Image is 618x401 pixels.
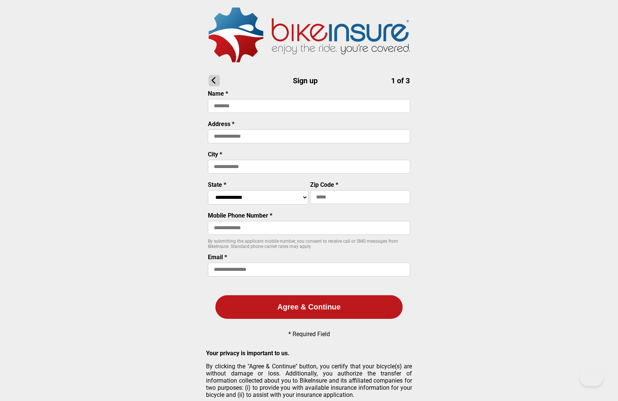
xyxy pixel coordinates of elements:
[209,75,410,86] h1: Sign up
[208,212,272,219] label: Mobile Phone Number *
[208,120,234,128] label: Address *
[580,370,603,386] iframe: Toggle Customer Support
[208,181,226,188] label: State *
[288,330,330,338] p: * Required Field
[208,90,228,97] label: Name *
[208,239,410,249] p: By submitting the applicant mobile number, you consent to receive call or SMS messages from BikeI...
[208,254,227,261] label: Email *
[208,151,222,158] label: City *
[310,181,338,188] label: Zip Code *
[206,350,290,357] strong: Your privacy is important to us.
[215,295,403,319] button: Agree & Continue
[206,363,412,398] p: By clicking the "Agree & Continue" button, you certify that your bicycle(s) are without damage or...
[391,76,410,85] span: 1 of 3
